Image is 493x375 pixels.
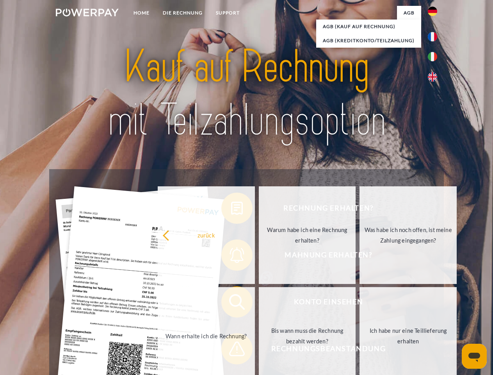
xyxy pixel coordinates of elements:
[397,6,421,20] a: agb
[364,325,452,346] div: Ich habe nur eine Teillieferung erhalten
[209,6,246,20] a: SUPPORT
[162,330,250,341] div: Wann erhalte ich die Rechnung?
[156,6,209,20] a: DIE RECHNUNG
[263,325,351,346] div: Bis wann muss die Rechnung bezahlt werden?
[75,37,418,150] img: title-powerpay_de.svg
[428,32,437,41] img: fr
[364,225,452,246] div: Was habe ich noch offen, ist meine Zahlung eingegangen?
[360,186,457,284] a: Was habe ich noch offen, ist meine Zahlung eingegangen?
[462,344,487,369] iframe: Schaltfläche zum Öffnen des Messaging-Fensters
[162,230,250,240] div: zurück
[56,9,119,16] img: logo-powerpay-white.svg
[127,6,156,20] a: Home
[316,34,421,48] a: AGB (Kreditkonto/Teilzahlung)
[263,225,351,246] div: Warum habe ich eine Rechnung erhalten?
[428,52,437,61] img: it
[428,72,437,82] img: en
[428,7,437,16] img: de
[316,20,421,34] a: AGB (Kauf auf Rechnung)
